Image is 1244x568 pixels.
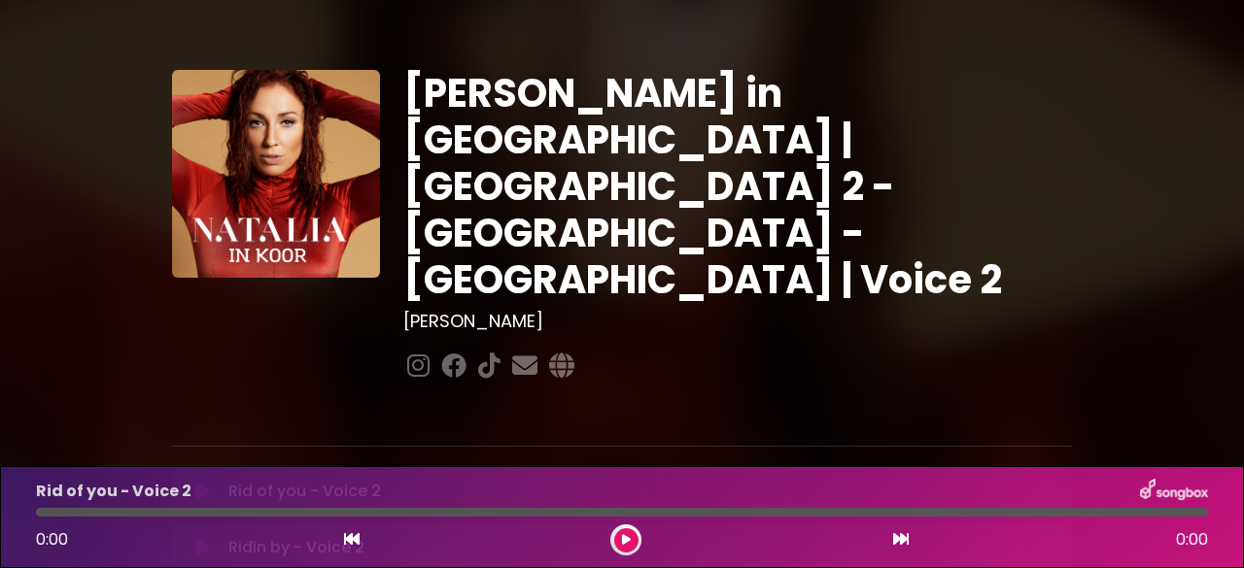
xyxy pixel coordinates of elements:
[1176,528,1208,551] span: 0:00
[172,70,380,278] img: YTVS25JmS9CLUqXqkEhs
[403,70,1073,303] h1: [PERSON_NAME] in [GEOGRAPHIC_DATA] | [GEOGRAPHIC_DATA] 2 - [GEOGRAPHIC_DATA] - [GEOGRAPHIC_DATA] ...
[1140,479,1208,504] img: songbox-logo-white.png
[403,311,1073,332] h3: [PERSON_NAME]
[36,528,68,551] span: 0:00
[36,480,191,503] p: Rid of you - Voice 2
